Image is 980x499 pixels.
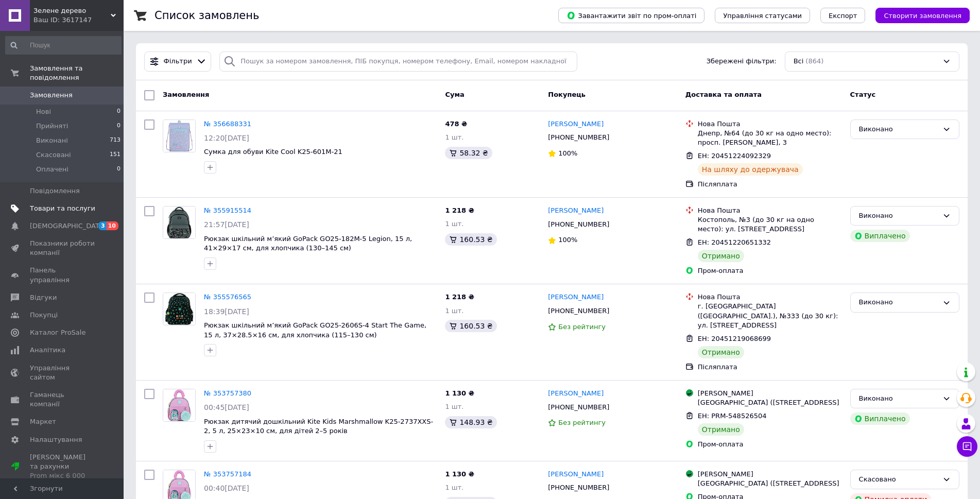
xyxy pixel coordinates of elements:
[30,471,95,480] div: Prom мікс 6 000
[204,484,249,492] span: 00:40[DATE]
[558,323,606,331] span: Без рейтингу
[698,412,767,420] span: ЕН: PRM-548526504
[30,346,65,355] span: Аналітика
[219,51,577,72] input: Пошук за номером замовлення, ПІБ покупця, номером телефону, Email, номером накладної
[445,484,463,491] span: 1 шт.
[558,8,704,23] button: Завантажити звіт по пром-оплаті
[548,133,609,141] span: [PHONE_NUMBER]
[850,91,876,98] span: Статус
[30,453,95,481] span: [PERSON_NAME] та рахунки
[445,120,467,128] span: 478 ₴
[548,470,604,479] a: [PERSON_NAME]
[548,206,604,216] a: [PERSON_NAME]
[445,293,474,301] span: 1 218 ₴
[859,124,938,135] div: Виконано
[445,133,463,141] span: 1 шт.
[30,390,95,409] span: Гаманець компанії
[820,8,866,23] button: Експорт
[548,403,609,411] span: [PHONE_NUMBER]
[445,470,474,478] span: 1 130 ₴
[163,206,196,239] a: Фото товару
[30,293,57,302] span: Відгуки
[163,120,195,152] img: Фото товару
[566,11,696,20] span: Завантажити звіт по пром-оплаті
[110,150,121,160] span: 151
[698,335,771,342] span: ЕН: 20451219068699
[548,220,609,228] span: [PHONE_NUMBER]
[548,484,609,491] span: [PHONE_NUMBER]
[850,412,910,425] div: Виплачено
[30,239,95,257] span: Показники роботи компанії
[30,91,73,100] span: Замовлення
[548,389,604,399] a: [PERSON_NAME]
[154,9,259,22] h1: Список замовлень
[5,36,122,55] input: Пошук
[698,250,744,262] div: Отримано
[805,57,823,65] span: (864)
[445,147,492,159] div: 58.32 ₴
[859,474,938,485] div: Скасовано
[698,479,842,488] div: [GEOGRAPHIC_DATA] ([STREET_ADDRESS]
[698,119,842,129] div: Нова Пошта
[30,311,58,320] span: Покупці
[865,11,970,19] a: Створити замовлення
[829,12,857,20] span: Експорт
[445,389,474,397] span: 1 130 ₴
[204,134,249,142] span: 12:20[DATE]
[204,418,433,435] a: Рюкзак дитячий дошкільний Kite Kids Marshmallow K25-2737XXS-2, 5 л, 25×23×10 см, для дітей 2–5 років
[445,320,496,332] div: 160.53 ₴
[698,152,771,160] span: ЕН: 20451224092329
[715,8,810,23] button: Управління статусами
[698,238,771,246] span: ЕН: 20451220651332
[707,57,777,66] span: Збережені фільтри:
[558,149,577,157] span: 100%
[30,435,82,444] span: Налаштування
[163,91,209,98] span: Замовлення
[163,119,196,152] a: Фото товару
[163,389,195,421] img: Фото товару
[794,57,804,66] span: Всі
[698,440,842,449] div: Пром-оплата
[445,91,464,98] span: Cума
[204,120,251,128] a: № 356688331
[204,470,251,478] a: № 353757184
[163,292,196,325] a: Фото товару
[36,122,68,131] span: Прийняті
[30,364,95,382] span: Управління сайтом
[859,393,938,404] div: Виконано
[36,150,71,160] span: Скасовані
[204,307,249,316] span: 18:39[DATE]
[117,107,121,116] span: 0
[110,136,121,145] span: 713
[204,235,412,252] span: Рюкзак шкільний м’який GoPack GO25-182M-5 Legion, 15 л, 41×29×17 см, для хлопчика (130–145 см)
[957,436,977,457] button: Чат з покупцем
[698,266,842,276] div: Пром-оплата
[698,470,842,479] div: [PERSON_NAME]
[204,389,251,397] a: № 353757380
[698,398,842,407] div: [GEOGRAPHIC_DATA] ([STREET_ADDRESS]
[98,221,107,230] span: 3
[445,220,463,228] span: 1 шт.
[558,236,577,244] span: 100%
[117,165,121,174] span: 0
[548,91,586,98] span: Покупець
[33,6,111,15] span: Зелене дерево
[204,321,426,339] a: Рюкзак шкільний м’який GoPack GO25-2606S-4 Start The Game, 15 л, 37×28.5×16 см, для хлопчика (115...
[859,297,938,308] div: Виконано
[698,346,744,358] div: Отримано
[548,307,609,315] span: [PHONE_NUMBER]
[117,122,121,131] span: 0
[204,293,251,301] a: № 355576565
[698,206,842,215] div: Нова Пошта
[107,221,118,230] span: 10
[698,292,842,302] div: Нова Пошта
[850,230,910,242] div: Виплачено
[30,417,56,426] span: Маркет
[698,129,842,147] div: Днепр, №64 (до 30 кг на одно место): просп. [PERSON_NAME], 3
[164,57,192,66] span: Фільтри
[36,107,51,116] span: Нові
[30,64,124,82] span: Замовлення та повідомлення
[548,119,604,129] a: [PERSON_NAME]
